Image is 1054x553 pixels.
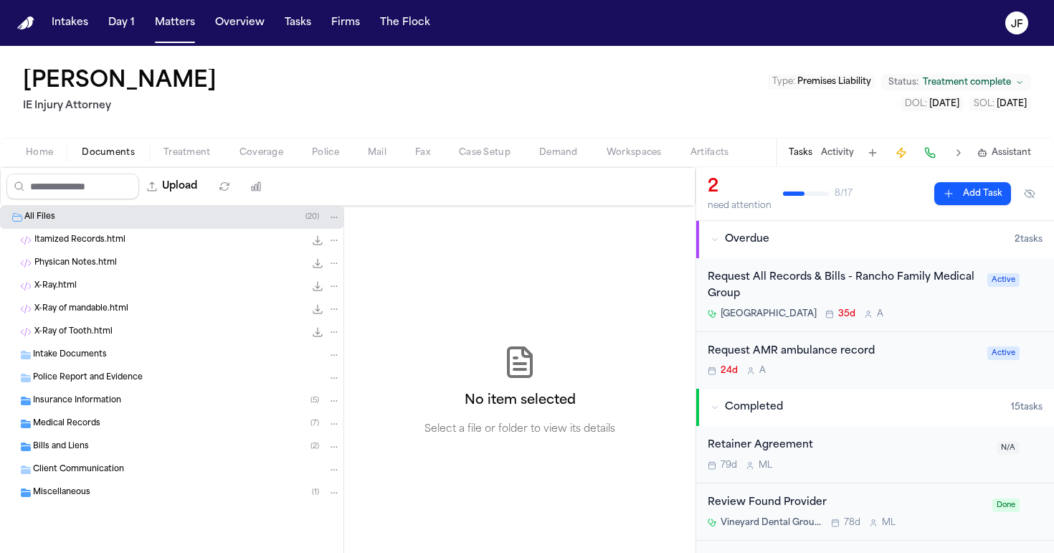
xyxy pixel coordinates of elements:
span: Home [26,147,53,159]
button: Matters [149,10,201,36]
button: Overdue2tasks [696,221,1054,258]
span: DOL : [905,100,927,108]
span: 78d [844,517,860,529]
span: Miscellaneous [33,487,90,499]
span: Fax [415,147,430,159]
span: Treatment complete [923,77,1011,88]
h1: [PERSON_NAME] [23,69,217,95]
div: Review Found Provider [708,495,984,511]
span: Premises Liability [797,77,871,86]
h2: No item selected [465,391,576,411]
button: Download Itamized Records.html [310,233,325,247]
button: Edit DOL: 2025-01-29 [901,97,964,111]
span: Treatment [163,147,211,159]
button: Completed15tasks [696,389,1054,426]
span: Physican Notes.html [34,257,117,270]
button: Add Task [934,182,1011,205]
span: Mail [368,147,386,159]
span: ( 5 ) [310,397,319,405]
span: M L [759,460,772,471]
span: Type : [772,77,795,86]
span: Status: [888,77,918,88]
input: Search files [6,174,139,199]
h2: IE Injury Attorney [23,98,222,115]
span: 35d [838,308,855,320]
span: Active [987,346,1020,360]
span: [DATE] [929,100,959,108]
span: X-Ray of mandable.html [34,303,128,316]
span: Client Communication [33,464,124,476]
span: X-Ray.html [34,280,77,293]
button: Create Immediate Task [891,143,911,163]
img: Finch Logo [17,16,34,30]
span: Demand [539,147,578,159]
div: Open task: Request AMR ambulance record [696,332,1054,389]
span: Medical Records [33,418,100,430]
span: All Files [24,212,55,224]
button: Make a Call [920,143,940,163]
span: Itamized Records.html [34,235,125,247]
span: ( 7 ) [310,420,319,427]
span: SOL : [974,100,994,108]
button: Change status from Treatment complete [881,74,1031,91]
span: Artifacts [690,147,729,159]
span: Vineyard Dental Group of Temecula [721,517,822,529]
div: Open task: Retainer Agreement [696,426,1054,483]
button: Firms [326,10,366,36]
span: Documents [82,147,135,159]
button: Edit SOL: 2027-01-29 [969,97,1031,111]
span: A [759,365,766,377]
button: Assistant [977,147,1031,159]
button: Add Task [863,143,883,163]
button: Intakes [46,10,94,36]
button: Day 1 [103,10,141,36]
span: 8 / 17 [835,188,853,199]
button: Tasks [279,10,317,36]
span: X-Ray of Tooth.html [34,326,113,339]
span: ( 20 ) [305,213,319,221]
div: need attention [708,200,771,212]
div: 2 [708,176,771,199]
div: Open task: Request All Records & Bills - Rancho Family Medical Group [696,258,1054,332]
button: Upload [139,174,206,199]
span: [GEOGRAPHIC_DATA] [721,308,817,320]
button: The Flock [374,10,436,36]
span: Workspaces [607,147,662,159]
div: Request AMR ambulance record [708,344,979,360]
span: Police Report and Evidence [33,372,143,384]
span: Police [312,147,339,159]
span: N/A [997,441,1020,455]
span: Completed [725,400,783,415]
span: Done [992,498,1020,512]
span: Coverage [239,147,283,159]
span: ( 1 ) [312,488,319,496]
span: M L [882,517,896,529]
span: [DATE] [997,100,1027,108]
button: Download X-Ray.html [310,279,325,293]
div: Open task: Review Found Provider [696,483,1054,541]
button: Download X-Ray of mandable.html [310,302,325,316]
button: Overview [209,10,270,36]
span: ( 2 ) [310,443,319,450]
button: Activity [821,147,854,159]
div: Request All Records & Bills - Rancho Family Medical Group [708,270,979,303]
span: 2 task s [1015,234,1043,245]
span: Overdue [725,232,769,247]
span: A [877,308,883,320]
button: Download X-Ray of Tooth.html [310,325,325,339]
span: Intake Documents [33,349,107,361]
button: Hide completed tasks (⌘⇧H) [1017,182,1043,205]
span: Insurance Information [33,395,121,407]
div: Retainer Agreement [708,438,988,454]
p: Select a file or folder to view its details [424,422,615,437]
button: Tasks [789,147,812,159]
button: Edit matter name [23,69,217,95]
span: Case Setup [459,147,511,159]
